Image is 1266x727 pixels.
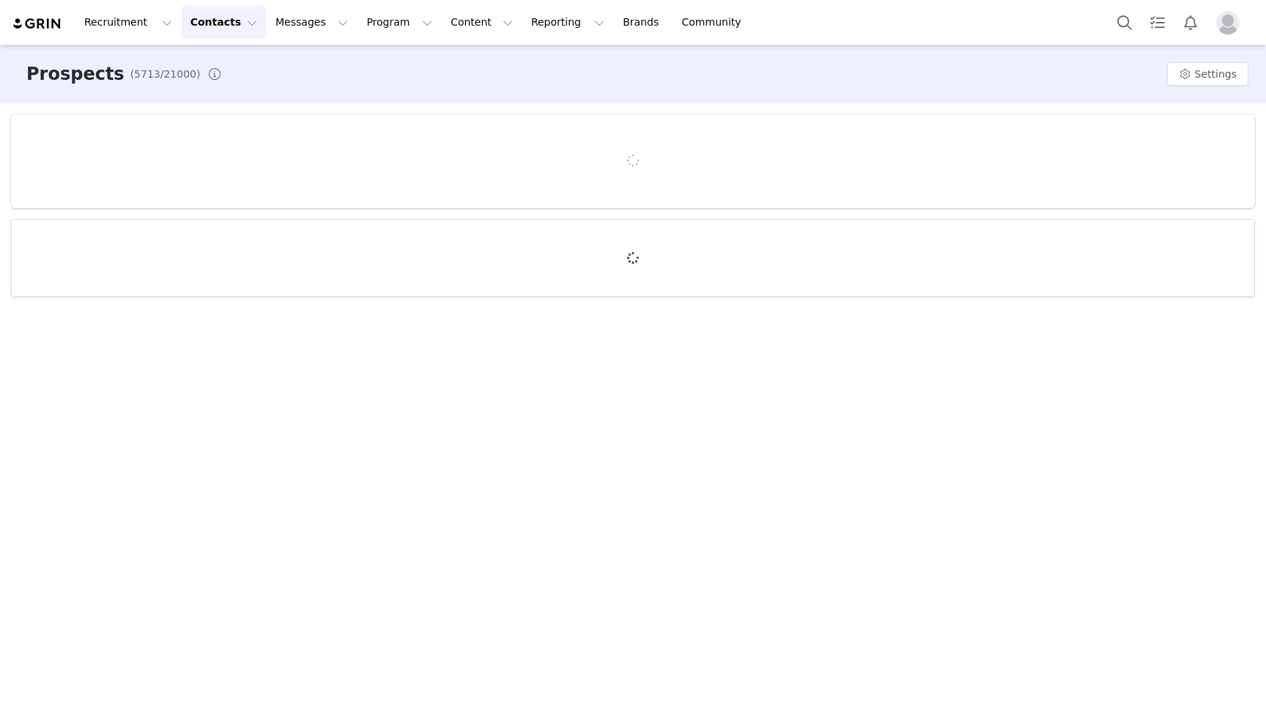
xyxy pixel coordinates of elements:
button: Messages [267,6,357,39]
button: Contacts [182,6,266,39]
button: Notifications [1174,6,1207,39]
img: placeholder-profile.jpg [1216,11,1240,34]
button: Content [442,6,522,39]
button: Recruitment [75,6,181,39]
a: Tasks [1141,6,1174,39]
a: Brands [614,6,672,39]
h3: Prospects [26,61,125,87]
span: (5713/21000) [130,67,201,82]
button: Program [358,6,441,39]
button: Profile [1207,11,1254,34]
button: Reporting [522,6,613,39]
a: Community [673,6,757,39]
button: Settings [1167,62,1248,86]
button: Search [1108,6,1141,39]
img: grin logo [12,17,63,31]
